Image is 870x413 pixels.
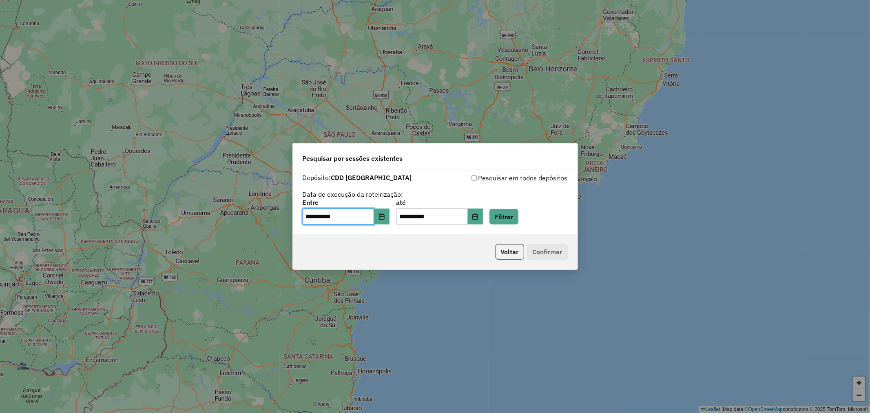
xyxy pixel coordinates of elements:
[331,173,412,182] strong: CDD [GEOGRAPHIC_DATA]
[435,173,568,183] div: Pesquisar em todos depósitos
[396,198,483,207] label: até
[303,189,403,199] label: Data de execução da roteirização:
[374,209,390,225] button: Choose Date
[468,209,483,225] button: Choose Date
[496,244,524,260] button: Voltar
[303,173,412,182] label: Depósito:
[489,209,518,224] button: Filtrar
[303,153,403,163] span: Pesquisar por sessões existentes
[303,198,390,207] label: Entre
